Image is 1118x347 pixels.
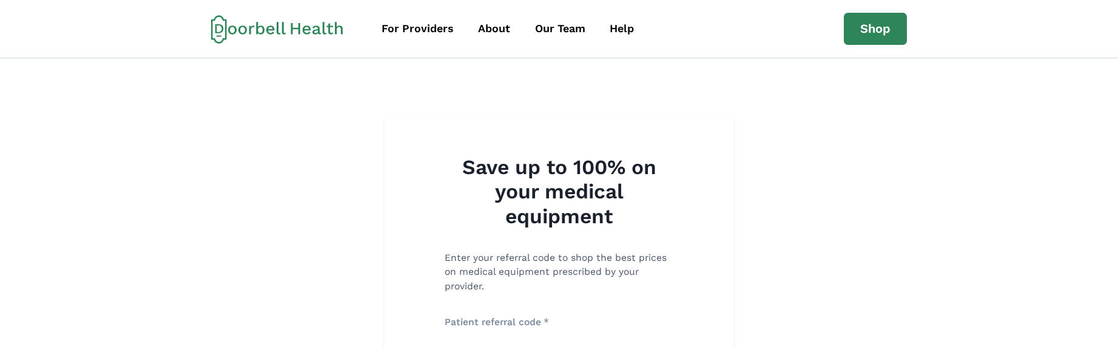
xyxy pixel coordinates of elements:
a: Our Team [524,15,596,42]
div: For Providers [382,21,454,37]
a: For Providers [371,15,465,42]
label: Patient referral code [445,315,549,329]
p: Enter your referral code to shop the best prices on medical equipment prescribed by your provider. [445,251,673,294]
div: About [478,21,510,37]
a: About [467,15,521,42]
div: Help [610,21,634,37]
a: Shop [844,13,907,45]
a: Help [599,15,645,42]
h2: Save up to 100% on your medical equipment [445,155,673,229]
div: Our Team [535,21,585,37]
